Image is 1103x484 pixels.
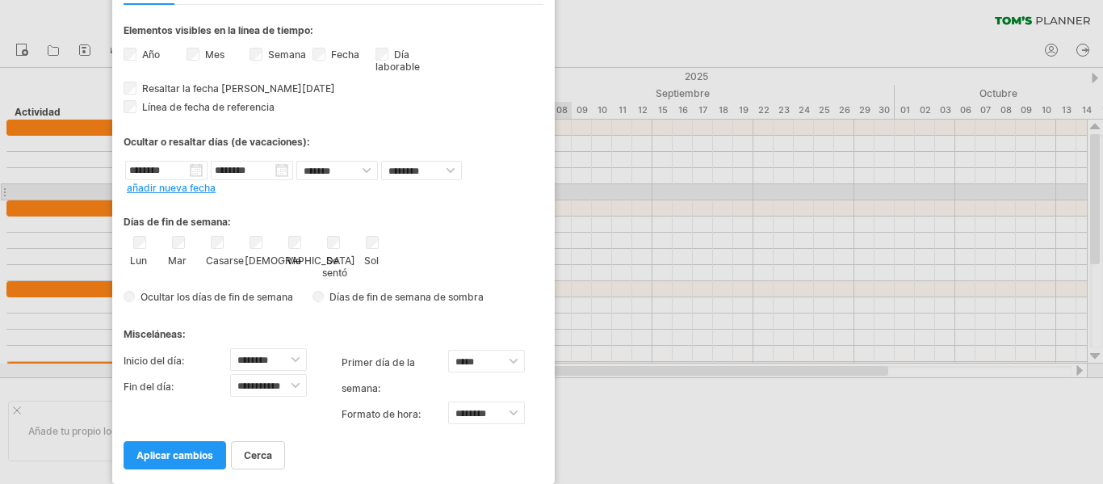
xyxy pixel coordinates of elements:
[231,441,285,469] a: cerca
[329,291,484,303] font: Días de fin de semana de sombra
[124,441,226,469] a: aplicar cambios
[124,24,313,36] font: Elementos visibles en la línea de tiempo:
[168,255,187,267] font: Mar
[124,381,174,393] font: Fin del día:
[136,449,213,461] font: aplicar cambios
[124,136,310,148] font: Ocultar o resaltar días (de vacaciones):
[127,182,216,194] a: añadir nueva fecha
[375,48,420,73] font: Día laborable
[142,82,335,95] font: Resaltar la fecha [PERSON_NAME][DATE]
[322,255,347,279] font: Se sentó
[364,255,379,267] font: Sol
[142,48,160,61] font: Año
[140,291,293,303] font: Ocultar los días de fin de semana
[245,255,355,267] font: [DEMOGRAPHIC_DATA]
[287,255,301,267] font: Vie
[268,48,306,61] font: Semana
[342,356,415,394] font: primer día de la semana:
[205,48,224,61] font: Mes
[342,408,421,420] font: Formato de hora:
[206,255,244,267] font: Casarse
[124,328,186,340] font: Misceláneas:
[130,255,147,267] font: Lun
[331,48,359,61] font: Fecha
[142,101,275,113] font: Línea de fecha de referencia
[124,355,184,367] font: Inicio del día:
[244,449,272,461] font: cerca
[124,216,231,228] font: Días de fin de semana:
